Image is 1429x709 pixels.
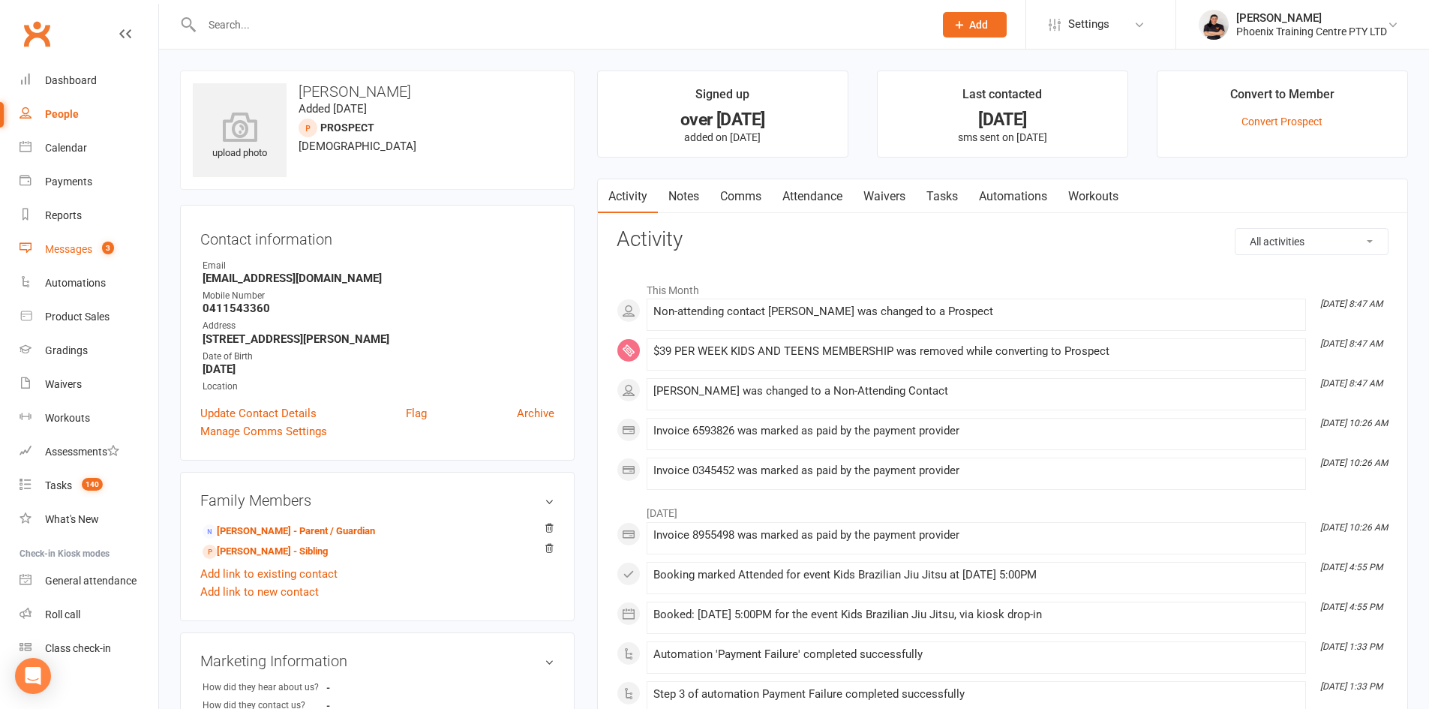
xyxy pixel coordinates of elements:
[45,513,99,525] div: What's New
[20,401,158,435] a: Workouts
[598,179,658,214] a: Activity
[200,404,317,422] a: Update Contact Details
[45,74,97,86] div: Dashboard
[1320,602,1382,612] i: [DATE] 4:55 PM
[772,179,853,214] a: Attendance
[197,14,923,35] input: Search...
[203,380,554,394] div: Location
[1236,25,1387,38] div: Phoenix Training Centre PTY LTD
[1320,378,1382,389] i: [DATE] 8:47 AM
[20,503,158,536] a: What's New
[710,179,772,214] a: Comms
[200,492,554,509] h3: Family Members
[653,345,1299,358] div: $39 PER WEEK KIDS AND TEENS MEMBERSHIP was removed while converting to Prospect
[968,179,1058,214] a: Automations
[20,564,158,598] a: General attendance kiosk mode
[969,19,988,31] span: Add
[45,108,79,120] div: People
[45,575,137,587] div: General attendance
[406,404,427,422] a: Flag
[653,608,1299,621] div: Booked: [DATE] 5:00PM for the event Kids Brazilian Jiu Jitsu, via kiosk drop-in
[203,259,554,273] div: Email
[203,544,328,560] a: [PERSON_NAME] - Sibling
[20,469,158,503] a: Tasks 140
[617,228,1388,251] h3: Activity
[20,165,158,199] a: Payments
[1320,418,1388,428] i: [DATE] 10:26 AM
[45,277,106,289] div: Automations
[203,680,326,695] div: How did they hear about us?
[1320,641,1382,652] i: [DATE] 1:33 PM
[20,300,158,334] a: Product Sales
[203,524,375,539] a: [PERSON_NAME] - Parent / Guardian
[203,350,554,364] div: Date of Birth
[18,15,56,53] a: Clubworx
[193,112,287,161] div: upload photo
[1320,522,1388,533] i: [DATE] 10:26 AM
[517,404,554,422] a: Archive
[1068,8,1109,41] span: Settings
[1230,85,1334,112] div: Convert to Member
[653,648,1299,661] div: Automation 'Payment Failure' completed successfully
[102,242,114,254] span: 3
[45,479,72,491] div: Tasks
[20,598,158,632] a: Roll call
[611,131,834,143] p: added on [DATE]
[45,176,92,188] div: Payments
[45,209,82,221] div: Reports
[891,131,1114,143] p: sms sent on [DATE]
[20,64,158,98] a: Dashboard
[45,412,90,424] div: Workouts
[653,688,1299,701] div: Step 3 of automation Payment Failure completed successfully
[299,102,367,116] time: Added [DATE]
[1320,338,1382,349] i: [DATE] 8:47 AM
[891,112,1114,128] div: [DATE]
[45,243,92,255] div: Messages
[15,658,51,694] div: Open Intercom Messenger
[20,131,158,165] a: Calendar
[203,289,554,303] div: Mobile Number
[203,332,554,346] strong: [STREET_ADDRESS][PERSON_NAME]
[1320,681,1382,692] i: [DATE] 1:33 PM
[653,385,1299,398] div: [PERSON_NAME] was changed to a Non-Attending Contact
[203,272,554,285] strong: [EMAIL_ADDRESS][DOMAIN_NAME]
[653,425,1299,437] div: Invoice 6593826 was marked as paid by the payment provider
[45,142,87,154] div: Calendar
[200,225,554,248] h3: Contact information
[1320,299,1382,309] i: [DATE] 8:47 AM
[1058,179,1129,214] a: Workouts
[653,305,1299,318] div: Non-attending contact [PERSON_NAME] was changed to a Prospect
[20,266,158,300] a: Automations
[320,122,374,134] snap: prospect
[1320,562,1382,572] i: [DATE] 4:55 PM
[45,642,111,654] div: Class check-in
[20,334,158,368] a: Gradings
[45,608,80,620] div: Roll call
[962,85,1042,112] div: Last contacted
[45,378,82,390] div: Waivers
[203,362,554,376] strong: [DATE]
[193,83,562,100] h3: [PERSON_NAME]
[653,464,1299,477] div: Invoice 0345452 was marked as paid by the payment provider
[658,179,710,214] a: Notes
[203,302,554,315] strong: 0411543360
[326,682,413,693] strong: -
[299,140,416,153] span: [DEMOGRAPHIC_DATA]
[203,319,554,333] div: Address
[45,311,110,323] div: Product Sales
[943,12,1007,38] button: Add
[20,632,158,665] a: Class kiosk mode
[20,368,158,401] a: Waivers
[1241,116,1322,128] a: Convert Prospect
[1199,10,1229,40] img: thumb_image1630818763.png
[45,344,88,356] div: Gradings
[617,275,1388,299] li: This Month
[82,478,103,491] span: 140
[200,583,319,601] a: Add link to new contact
[617,497,1388,521] li: [DATE]
[20,233,158,266] a: Messages 3
[200,653,554,669] h3: Marketing Information
[853,179,916,214] a: Waivers
[916,179,968,214] a: Tasks
[45,446,119,458] div: Assessments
